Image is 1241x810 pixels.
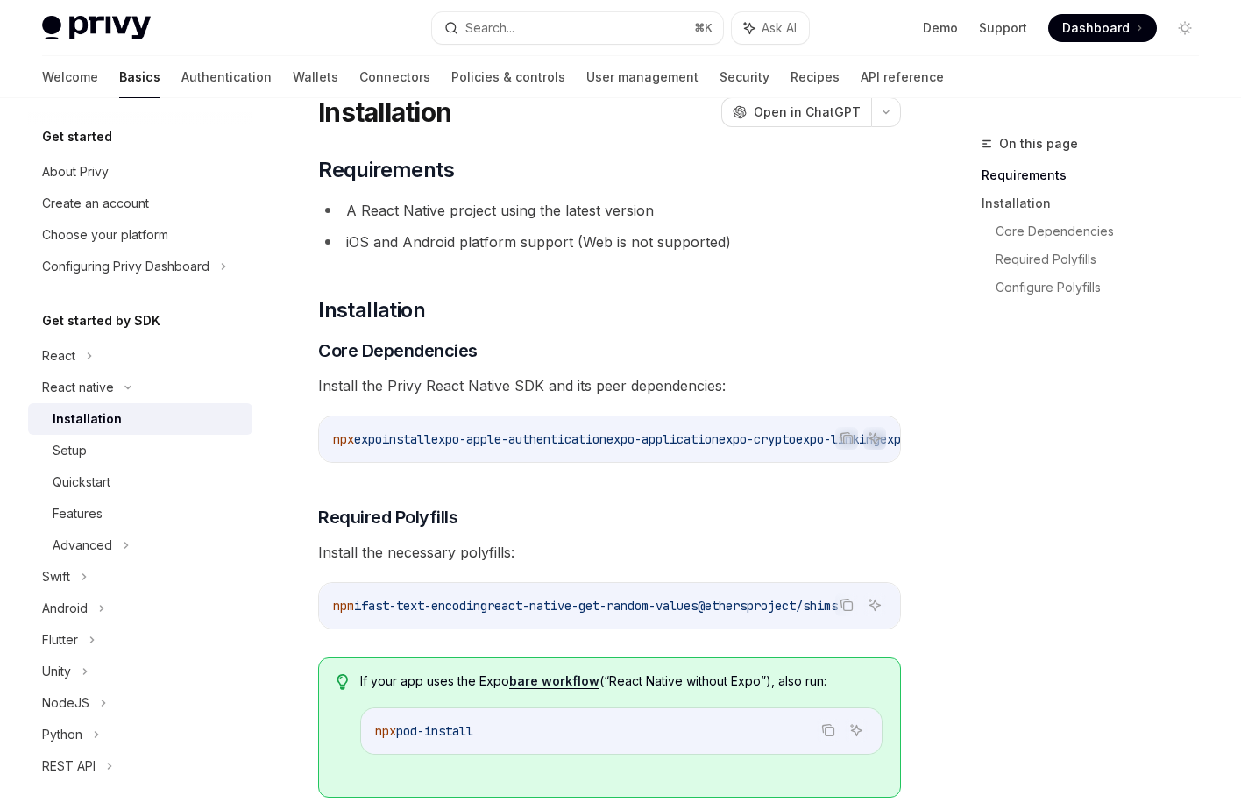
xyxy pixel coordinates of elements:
span: expo-apple-authentication [431,431,606,447]
a: Wallets [293,56,338,98]
h5: Get started [42,126,112,147]
button: Copy the contents from the code block [835,593,858,616]
span: npm [333,598,354,614]
a: Setup [28,435,252,466]
a: API reference [861,56,944,98]
a: Basics [119,56,160,98]
span: install [382,431,431,447]
button: Ask AI [863,427,886,450]
span: ⌘ K [694,21,713,35]
button: Toggle dark mode [1171,14,1199,42]
a: Authentication [181,56,272,98]
span: Dashboard [1062,19,1130,37]
div: Choose your platform [42,224,168,245]
a: Configure Polyfills [996,274,1213,302]
div: Flutter [42,629,78,650]
a: About Privy [28,156,252,188]
a: Installation [982,189,1213,217]
li: A React Native project using the latest version [318,198,901,223]
span: i [354,598,361,614]
a: Requirements [982,161,1213,189]
a: Choose your platform [28,219,252,251]
span: Open in ChatGPT [754,103,861,121]
span: expo-application [606,431,719,447]
div: Advanced [53,535,112,556]
div: About Privy [42,161,109,182]
button: Copy the contents from the code block [835,427,858,450]
span: Install the Privy React Native SDK and its peer dependencies: [318,373,901,398]
span: npx [375,723,396,739]
a: Demo [923,19,958,37]
span: npx [333,431,354,447]
div: React native [42,377,114,398]
button: Open in ChatGPT [721,97,871,127]
span: expo-crypto [719,431,796,447]
span: react-native-get-random-values [487,598,698,614]
a: Core Dependencies [996,217,1213,245]
div: Installation [53,409,122,430]
a: Installation [28,403,252,435]
div: Configuring Privy Dashboard [42,256,209,277]
div: Unity [42,661,71,682]
a: Welcome [42,56,98,98]
a: Required Polyfills [996,245,1213,274]
div: Python [42,724,82,745]
div: REST API [42,756,96,777]
div: Quickstart [53,472,110,493]
button: Ask AI [732,12,809,44]
button: Copy the contents from the code block [817,719,840,742]
a: Dashboard [1048,14,1157,42]
span: pod-install [396,723,473,739]
a: User management [586,56,699,98]
div: Swift [42,566,70,587]
a: bare workflow [509,673,599,689]
span: expo [354,431,382,447]
div: Create an account [42,193,149,214]
span: Core Dependencies [318,338,478,363]
a: Connectors [359,56,430,98]
h1: Installation [318,96,451,128]
span: fast-text-encoding [361,598,487,614]
button: Ask AI [863,593,886,616]
span: @ethersproject/shims [698,598,838,614]
button: Search...⌘K [432,12,722,44]
span: Install the necessary polyfills: [318,540,901,565]
a: Create an account [28,188,252,219]
h5: Get started by SDK [42,310,160,331]
div: Features [53,503,103,524]
a: Recipes [791,56,840,98]
span: Ask AI [762,19,797,37]
svg: Tip [337,674,349,690]
div: React [42,345,75,366]
span: Requirements [318,156,454,184]
li: iOS and Android platform support (Web is not supported) [318,230,901,254]
span: expo-linking [796,431,880,447]
a: Quickstart [28,466,252,498]
div: Android [42,598,88,619]
span: Required Polyfills [318,505,457,529]
img: light logo [42,16,151,40]
a: Support [979,19,1027,37]
div: Search... [465,18,514,39]
div: Setup [53,440,87,461]
button: Ask AI [845,719,868,742]
a: Features [28,498,252,529]
span: Installation [318,296,425,324]
a: Policies & controls [451,56,565,98]
span: If your app uses the Expo (“React Native without Expo”), also run: [360,672,883,690]
a: Security [720,56,769,98]
div: NodeJS [42,693,89,714]
span: On this page [999,133,1078,154]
